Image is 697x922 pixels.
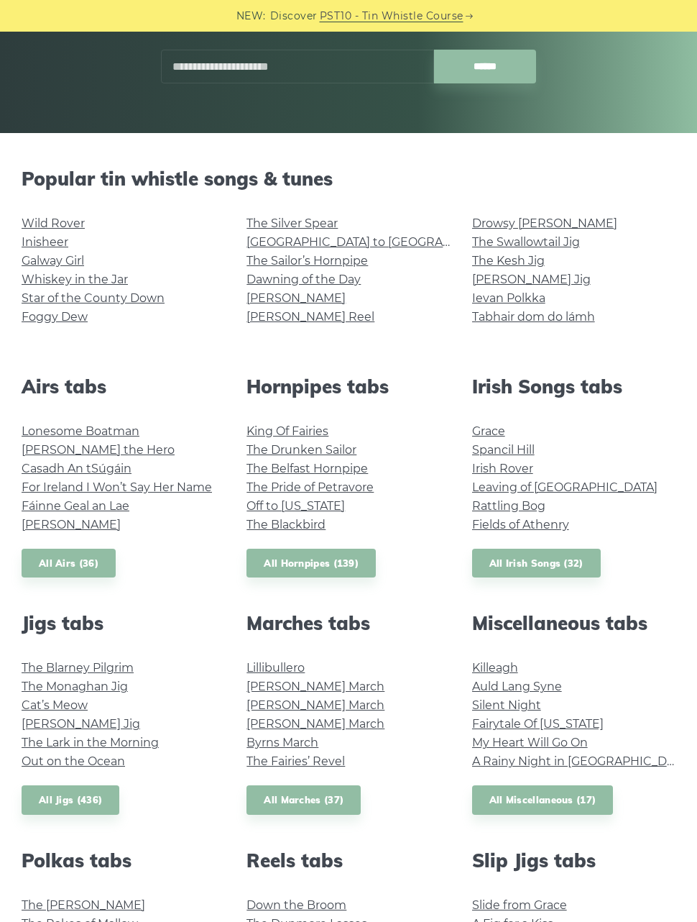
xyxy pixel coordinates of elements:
a: Whiskey in the Jar [22,273,128,286]
a: The Blackbird [246,518,326,531]
a: Down the Broom [246,898,346,912]
a: All Irish Songs (32) [472,549,601,578]
a: Galway Girl [22,254,84,268]
a: [PERSON_NAME] Jig [22,717,140,731]
h2: Popular tin whistle songs & tunes [22,168,675,190]
h2: Miscellaneous tabs [472,612,675,634]
h2: Marches tabs [246,612,450,634]
a: Lillibullero [246,661,305,675]
a: Spancil Hill [472,443,535,457]
a: The Sailor’s Hornpipe [246,254,368,268]
a: Fairytale Of [US_STATE] [472,717,604,731]
a: [PERSON_NAME] [22,518,121,531]
a: The Swallowtail Jig [472,235,580,249]
a: Dawning of the Day [246,273,361,286]
h2: Jigs tabs [22,612,225,634]
a: [PERSON_NAME] the Hero [22,443,175,457]
a: Grace [472,424,505,438]
a: The Monaghan Jig [22,680,128,693]
a: [PERSON_NAME] March [246,680,384,693]
a: The Blarney Pilgrim [22,661,134,675]
a: All Jigs (436) [22,785,119,815]
a: The Fairies’ Revel [246,754,345,768]
a: King Of Fairies [246,424,328,438]
a: All Miscellaneous (17) [472,785,614,815]
a: Lonesome Boatman [22,424,139,438]
a: Killeagh [472,661,518,675]
a: PST10 - Tin Whistle Course [320,8,463,24]
a: [PERSON_NAME] March [246,698,384,712]
h2: Polkas tabs [22,849,225,872]
a: Slide from Grace [472,898,567,912]
a: My Heart Will Go On [472,736,588,749]
h2: Slip Jigs tabs [472,849,675,872]
a: [PERSON_NAME] Jig [472,273,591,286]
h2: Hornpipes tabs [246,375,450,398]
a: Irish Rover [472,462,533,475]
a: Fields of Athenry [472,518,569,531]
a: The Lark in the Morning [22,736,159,749]
h2: Irish Songs tabs [472,375,675,398]
a: The Belfast Hornpipe [246,462,368,475]
a: The Kesh Jig [472,254,545,268]
a: Foggy Dew [22,310,88,324]
a: All Hornpipes (139) [246,549,376,578]
a: Drowsy [PERSON_NAME] [472,216,617,230]
a: The Drunken Sailor [246,443,356,457]
h2: Airs tabs [22,375,225,398]
a: Ievan Polkka [472,291,545,305]
a: Byrns March [246,736,318,749]
a: Inisheer [22,235,68,249]
a: The Silver Spear [246,216,338,230]
a: Leaving of [GEOGRAPHIC_DATA] [472,480,657,494]
a: Fáinne Geal an Lae [22,499,129,513]
a: Auld Lang Syne [472,680,562,693]
a: The [PERSON_NAME] [22,898,145,912]
h2: Reels tabs [246,849,450,872]
a: For Ireland I Won’t Say Her Name [22,480,212,494]
a: All Marches (37) [246,785,361,815]
a: A Rainy Night in [GEOGRAPHIC_DATA] [472,754,691,768]
a: [PERSON_NAME] Reel [246,310,374,324]
span: Discover [270,8,318,24]
a: Out on the Ocean [22,754,125,768]
a: Star of the County Down [22,291,165,305]
a: Tabhair dom do lámh [472,310,595,324]
a: All Airs (36) [22,549,116,578]
a: [GEOGRAPHIC_DATA] to [GEOGRAPHIC_DATA] [246,235,512,249]
a: Casadh An tSúgáin [22,462,131,475]
a: Wild Rover [22,216,85,230]
a: The Pride of Petravore [246,480,374,494]
span: NEW: [236,8,266,24]
a: Cat’s Meow [22,698,88,712]
a: Silent Night [472,698,541,712]
a: Rattling Bog [472,499,545,513]
a: Off to [US_STATE] [246,499,345,513]
a: [PERSON_NAME] March [246,717,384,731]
a: [PERSON_NAME] [246,291,346,305]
